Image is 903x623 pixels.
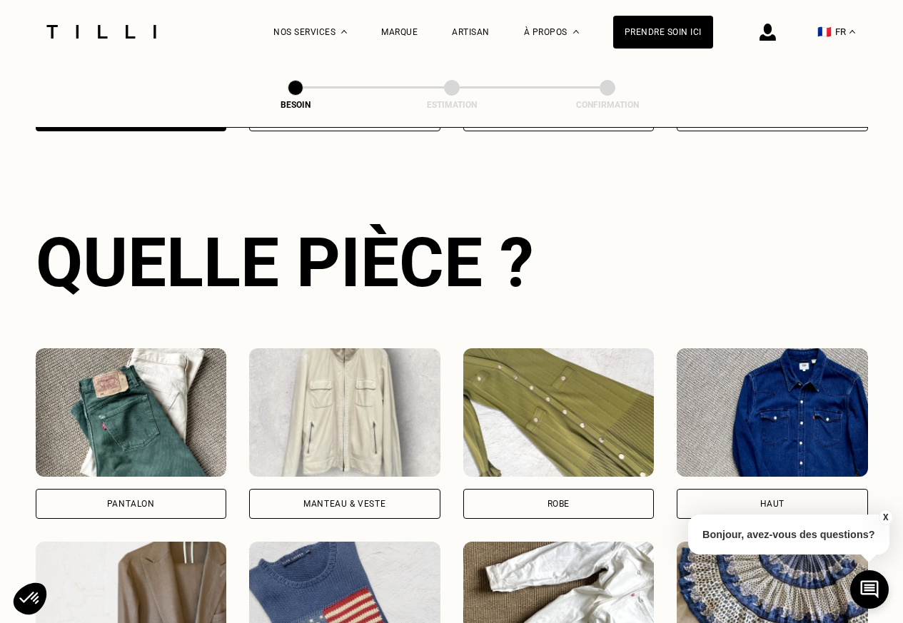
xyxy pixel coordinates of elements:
img: Tilli retouche votre Manteau & Veste [249,348,440,477]
div: Confirmation [536,100,679,110]
div: Quelle pièce ? [36,223,868,303]
img: Tilli retouche votre Haut [677,348,868,477]
div: Robe [548,500,570,508]
div: Besoin [224,100,367,110]
div: Estimation [380,100,523,110]
img: Menu déroulant à propos [573,30,579,34]
a: Marque [381,27,418,37]
img: Tilli retouche votre Pantalon [36,348,227,477]
button: X [878,510,892,525]
span: 🇫🇷 [817,25,832,39]
a: Artisan [452,27,490,37]
img: menu déroulant [849,30,855,34]
img: Logo du service de couturière Tilli [41,25,161,39]
img: Menu déroulant [341,30,347,34]
div: Manteau & Veste [303,500,385,508]
p: Bonjour, avez-vous des questions? [688,515,889,554]
img: icône connexion [760,24,776,41]
a: Prendre soin ici [613,16,713,49]
img: Tilli retouche votre Robe [463,348,655,477]
div: Pantalon [107,500,155,508]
